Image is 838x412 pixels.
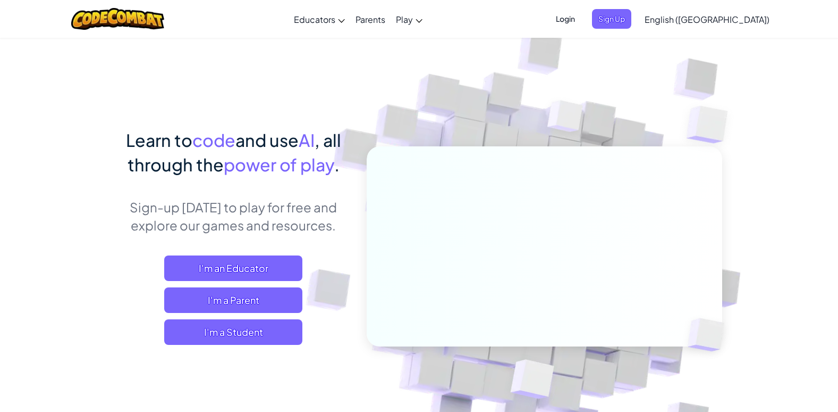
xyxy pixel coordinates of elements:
[334,154,340,175] span: .
[639,5,775,34] a: English ([GEOGRAPHIC_DATA])
[126,129,192,151] span: Learn to
[294,14,335,25] span: Educators
[391,5,428,34] a: Play
[665,80,757,170] img: Overlap cubes
[235,129,299,151] span: and use
[350,5,391,34] a: Parents
[192,129,235,151] span: code
[224,154,334,175] span: power of play
[592,9,631,29] button: Sign Up
[396,14,413,25] span: Play
[164,287,302,313] a: I'm a Parent
[527,79,604,159] img: Overlap cubes
[549,9,581,29] button: Login
[645,14,769,25] span: English ([GEOGRAPHIC_DATA])
[299,129,315,151] span: AI
[71,8,164,30] img: CodeCombat logo
[164,256,302,281] a: I'm an Educator
[670,296,749,374] img: Overlap cubes
[289,5,350,34] a: Educators
[116,198,351,234] p: Sign-up [DATE] to play for free and explore our games and resources.
[164,319,302,345] button: I'm a Student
